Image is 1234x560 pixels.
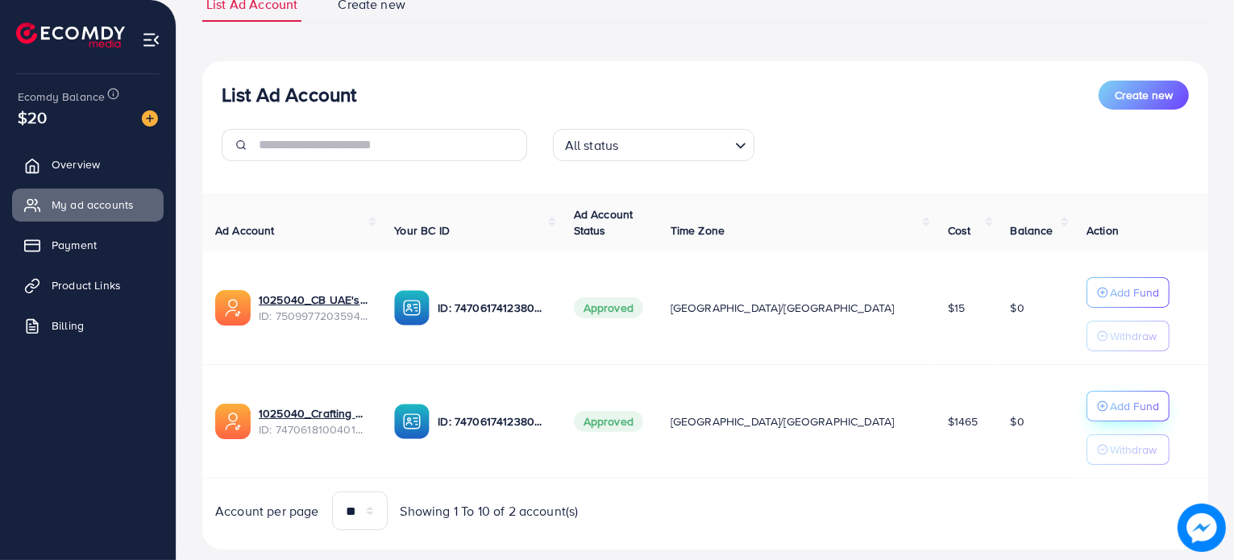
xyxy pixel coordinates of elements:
img: ic-ads-acc.e4c84228.svg [215,290,251,326]
a: Product Links [12,269,164,301]
a: 1025040_Crafting Bundles Ads Account_1739388829774 [259,405,368,421]
button: Add Fund [1087,277,1170,308]
span: Balance [1011,222,1053,239]
span: $0 [1011,413,1024,429]
span: All status [562,134,622,157]
span: Ad Account Status [574,206,634,239]
a: Payment [12,229,164,261]
span: $20 [18,106,47,129]
span: Product Links [52,277,121,293]
img: logo [16,23,125,48]
p: Add Fund [1110,283,1159,302]
input: Search for option [623,131,728,157]
div: <span class='underline'>1025040_Crafting Bundles Ads Account_1739388829774</span></br>74706181004... [259,405,368,438]
span: $15 [948,300,965,316]
span: ID: 7470618100401225729 [259,421,368,438]
p: ID: 7470617412380000273 [438,298,547,317]
button: Withdraw [1087,434,1170,465]
button: Create new [1099,81,1189,110]
div: Search for option [553,129,754,161]
span: Payment [52,237,97,253]
span: Ad Account [215,222,275,239]
img: image [142,110,158,127]
span: Action [1087,222,1119,239]
span: Showing 1 To 10 of 2 account(s) [401,502,579,521]
span: Time Zone [671,222,725,239]
a: 1025040_CB UAE's TikTok Ad Account_1748553285120 [259,292,368,308]
span: Create new [1115,87,1173,103]
img: menu [142,31,160,49]
button: Withdraw [1087,321,1170,351]
span: Account per page [215,502,319,521]
span: [GEOGRAPHIC_DATA]/[GEOGRAPHIC_DATA] [671,300,895,316]
span: My ad accounts [52,197,134,213]
span: $1465 [948,413,978,429]
img: ic-ads-acc.e4c84228.svg [215,404,251,439]
div: <span class='underline'>1025040_CB UAE's TikTok Ad Account_1748553285120</span></br>7509977203594... [259,292,368,325]
h3: List Ad Account [222,83,356,106]
span: Your BC ID [394,222,450,239]
img: ic-ba-acc.ded83a64.svg [394,290,430,326]
a: Overview [12,148,164,180]
p: Withdraw [1110,440,1157,459]
a: My ad accounts [12,189,164,221]
span: Approved [574,297,643,318]
span: Billing [52,317,84,334]
a: Billing [12,309,164,342]
span: Cost [948,222,971,239]
p: Withdraw [1110,326,1157,346]
img: ic-ba-acc.ded83a64.svg [394,404,430,439]
span: [GEOGRAPHIC_DATA]/[GEOGRAPHIC_DATA] [671,413,895,429]
span: Ecomdy Balance [18,89,105,105]
span: Approved [574,411,643,432]
img: image [1178,504,1226,552]
button: Add Fund [1087,391,1170,421]
span: $0 [1011,300,1024,316]
span: Overview [52,156,100,172]
span: ID: 7509977203594133522 [259,308,368,324]
p: ID: 7470617412380000273 [438,412,547,431]
p: Add Fund [1110,396,1159,416]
